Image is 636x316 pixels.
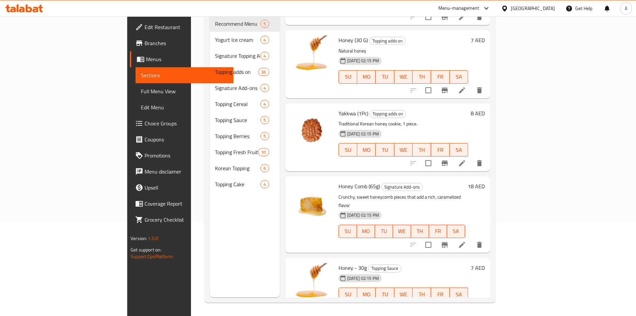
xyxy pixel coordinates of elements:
button: SU [339,225,357,238]
div: Signature Topping Add-ons [215,52,261,60]
button: SU [339,143,357,156]
img: Honey (30 G) [290,35,333,78]
p: Crunchy, sweet honeycomb pieces that add a rich, caramelized flavor [339,193,465,210]
div: Topping Berries5 [210,128,280,144]
span: MO [360,226,372,236]
div: Topping Sauce5 [210,112,280,128]
button: delete [471,237,487,253]
span: SA [452,290,465,299]
button: SA [450,288,468,301]
span: TH [415,72,428,82]
a: Branches [130,35,233,51]
span: SA [450,226,462,236]
nav: Menu sections [210,13,280,195]
button: Branch-specific-item [437,82,453,98]
button: MO [357,143,376,156]
span: Menu disclaimer [145,168,228,176]
span: 5 [261,117,268,123]
div: items [260,180,269,188]
span: Topping Fresh Fruits [215,148,258,156]
span: Yogurt Ice cream [215,36,261,44]
a: Edit menu item [458,13,466,21]
a: Promotions [130,147,233,164]
span: Branches [145,39,228,47]
div: items [260,20,269,28]
span: WE [396,226,408,236]
button: FR [429,225,447,238]
span: TU [378,145,391,155]
span: Full Menu View [141,87,228,95]
span: SU [342,226,354,236]
img: Yakkwa (1Pc) [290,109,333,151]
div: Signature Add-ons [381,183,423,191]
span: A [625,5,627,12]
span: 4 [261,85,268,91]
div: Yogurt Ice cream4 [210,32,280,48]
span: 1.0.0 [148,234,158,243]
span: Topping Cake [215,180,261,188]
div: items [260,52,269,60]
span: 5 [261,133,268,139]
button: Branch-specific-item [437,237,453,253]
button: MO [357,70,376,84]
span: 4 [261,53,268,59]
span: Honey Comb (65g) [339,181,380,191]
button: FR [431,143,449,156]
div: items [260,132,269,140]
span: FR [434,290,447,299]
span: MO [360,72,373,82]
span: TH [415,290,428,299]
span: Version: [131,234,147,243]
div: Topping Cake4 [210,176,280,192]
button: SA [450,143,468,156]
button: TU [375,225,393,238]
button: SA [447,225,465,238]
span: Choice Groups [145,119,228,127]
div: Topping adds on36 [210,64,280,80]
span: Topping adds on [370,37,405,45]
div: Topping Sauce [215,116,261,124]
button: MO [357,288,376,301]
span: Select to update [421,83,435,97]
button: TU [376,288,394,301]
span: MO [360,290,373,299]
div: items [258,148,269,156]
button: WE [394,143,413,156]
div: Topping adds on [369,37,406,45]
div: Topping Cereal4 [210,96,280,112]
span: Menus [146,55,228,63]
span: 6 [261,165,268,172]
span: Promotions [145,151,228,160]
a: Edit Restaurant [130,19,233,35]
button: TU [376,143,394,156]
span: 5 [261,21,268,27]
span: FR [434,145,447,155]
div: items [260,116,269,124]
button: TH [413,70,431,84]
a: Coverage Report [130,196,233,212]
span: SU [342,72,355,82]
a: Edit menu item [458,86,466,94]
span: 4 [261,101,268,107]
span: Sections [141,71,228,79]
span: Get support on: [131,245,161,254]
button: FR [431,288,449,301]
span: Edit Menu [141,103,228,111]
a: Support.OpsPlatform [131,252,173,261]
span: 4 [261,181,268,188]
button: Branch-specific-item [437,9,453,25]
span: TU [378,290,391,299]
span: Select to update [421,156,435,170]
span: Select to update [421,238,435,252]
span: Korean Topping [215,164,261,172]
span: Topping Sauce [369,265,401,272]
a: Edit menu item [458,159,466,167]
img: Honey Comb (65g) [290,182,333,224]
button: delete [471,155,487,171]
span: Topping Cereal [215,100,261,108]
span: 10 [258,149,268,155]
a: Choice Groups [130,115,233,131]
span: Signature Add-ons [382,183,422,191]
